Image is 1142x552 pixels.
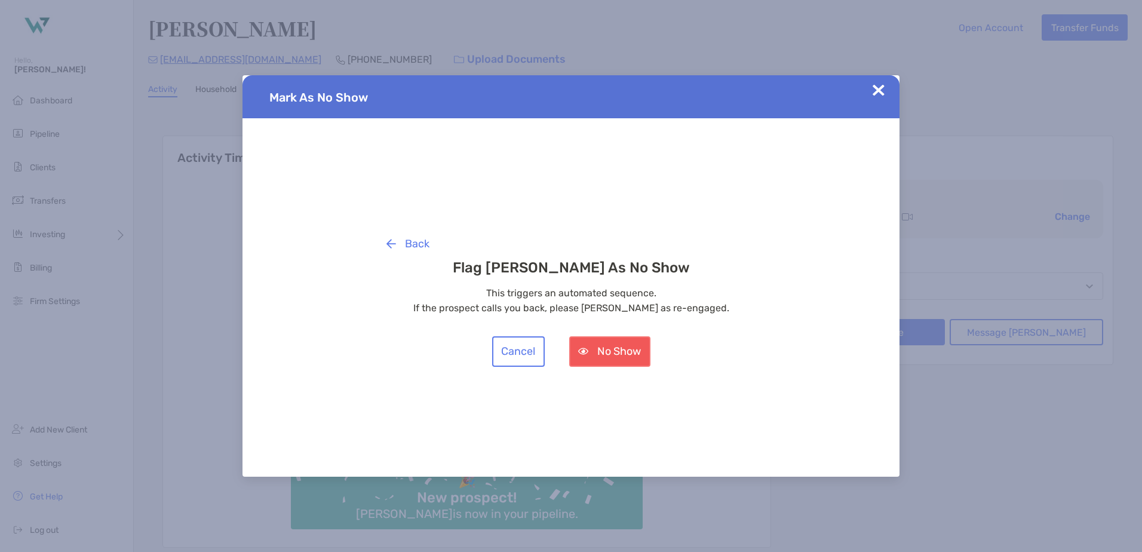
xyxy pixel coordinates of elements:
[873,84,885,96] img: Close Updates Zoe
[269,90,368,105] span: Mark As No Show
[377,286,765,300] p: This triggers an automated sequence.
[377,259,765,276] h3: Flag [PERSON_NAME] As No Show
[377,300,765,315] p: If the prospect calls you back, please [PERSON_NAME] as re-engaged.
[386,239,396,249] img: button icon
[492,336,545,367] button: Cancel
[569,336,650,367] button: No Show
[377,229,438,259] button: Back
[578,348,588,355] img: button icon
